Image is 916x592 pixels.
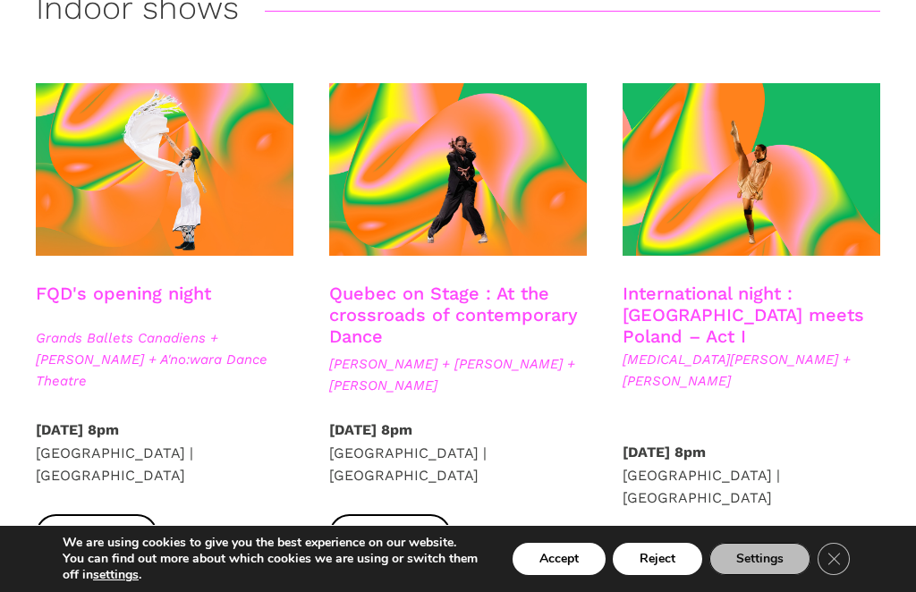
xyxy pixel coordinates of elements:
button: settings [93,567,139,583]
span: [PERSON_NAME] + [PERSON_NAME] + [PERSON_NAME] [329,353,587,396]
span: Grands Ballets Canadiens + [PERSON_NAME] + A'no:wara Dance Theatre [36,327,293,392]
button: Settings [709,543,810,575]
button: Close GDPR Cookie Banner [818,543,850,575]
strong: [DATE] 8pm [329,421,412,438]
a: Quebec on Stage : At the crossroads of contemporary Dance [329,283,578,347]
p: You can find out more about which cookies we are using or switch them off in . [63,551,481,583]
a: International night : [GEOGRAPHIC_DATA] meets Poland – Act I [623,283,864,347]
p: [GEOGRAPHIC_DATA] | [GEOGRAPHIC_DATA] [623,441,880,510]
button: Accept [513,543,606,575]
a: Get tickets [36,514,157,554]
p: [GEOGRAPHIC_DATA] | [GEOGRAPHIC_DATA] [329,419,587,487]
a: Get tickets [329,514,451,554]
button: Reject [613,543,702,575]
span: [MEDICAL_DATA][PERSON_NAME] + [PERSON_NAME] [623,349,880,392]
strong: [DATE] 8pm [36,421,119,438]
a: FQD's opening night [36,283,211,304]
p: [GEOGRAPHIC_DATA] | [GEOGRAPHIC_DATA] [36,419,293,487]
strong: [DATE] 8pm [623,444,706,461]
p: We are using cookies to give you the best experience on our website. [63,535,481,551]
